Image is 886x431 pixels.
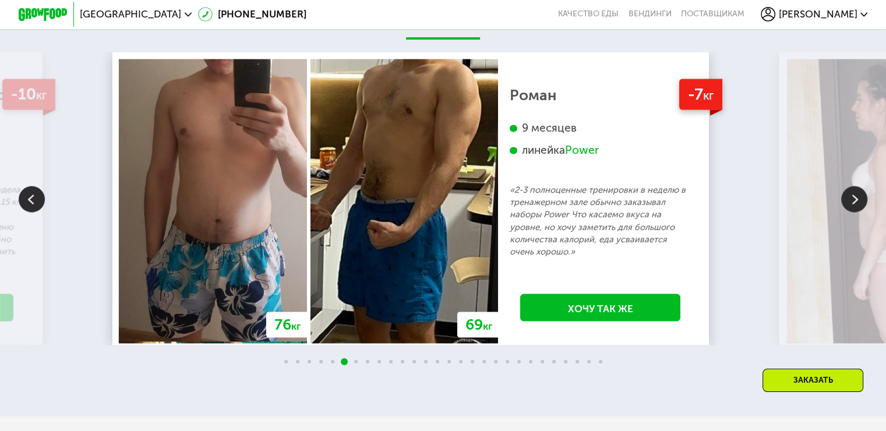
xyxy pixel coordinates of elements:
img: Slide right [841,186,867,212]
img: Slide left [19,186,45,212]
div: -7 [679,79,722,109]
div: поставщикам [681,9,744,19]
p: «2-3 полноценные тренировки в неделю в тренажерном зале обычно заказывал наборы Power Что касаемо... [510,183,690,257]
div: -10 [2,79,55,109]
div: линейка [510,143,690,157]
a: Хочу так же [520,294,680,322]
span: кг [483,320,492,331]
div: Заказать [763,369,863,392]
span: кг [291,320,301,331]
div: 69 [457,312,500,337]
a: [PHONE_NUMBER] [198,7,306,22]
span: кг [703,88,714,102]
span: кг [36,88,47,102]
span: [GEOGRAPHIC_DATA] [80,9,181,19]
div: 76 [266,312,308,337]
a: Вендинги [628,9,671,19]
a: Качество еды [558,9,619,19]
div: Роман [510,89,690,101]
span: [PERSON_NAME] [778,9,857,19]
div: Power [565,143,599,157]
div: 9 месяцев [510,121,690,135]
